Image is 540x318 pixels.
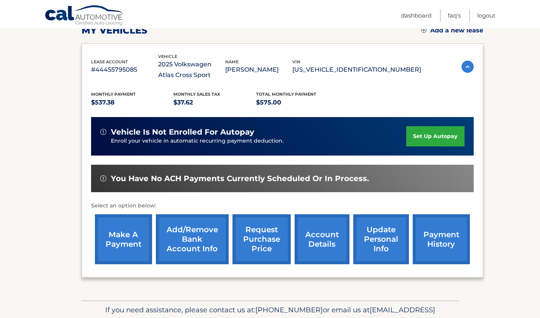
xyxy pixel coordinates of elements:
a: Logout [477,9,495,22]
img: alert-white.svg [100,129,106,135]
a: Add/Remove bank account info [156,214,229,264]
span: Monthly Payment [91,92,136,97]
a: Dashboard [401,9,431,22]
a: make a payment [95,214,152,264]
p: [PERSON_NAME] [225,64,292,75]
a: set up autopay [406,126,464,146]
span: Total Monthly Payment [256,92,316,97]
p: Enroll your vehicle in automatic recurring payment deduction. [111,137,407,145]
span: vehicle is not enrolled for autopay [111,127,254,137]
p: $37.62 [173,97,256,108]
img: alert-white.svg [100,175,106,181]
p: 2025 Volkswagen Atlas Cross Sport [158,59,225,80]
img: add.svg [421,27,426,33]
p: [US_VEHICLE_IDENTIFICATION_NUMBER] [292,64,421,75]
span: vin [292,59,300,64]
span: [PHONE_NUMBER] [255,305,323,314]
a: payment history [413,214,470,264]
p: #44455795085 [91,64,158,75]
a: FAQ's [448,9,461,22]
a: account details [295,214,349,264]
p: $537.38 [91,97,174,108]
p: Select an option below: [91,201,474,210]
p: $575.00 [256,97,339,108]
span: name [225,59,239,64]
img: accordion-active.svg [461,61,474,73]
span: You have no ACH payments currently scheduled or in process. [111,174,369,183]
a: request purchase price [232,214,291,264]
a: Add a new lease [421,27,483,34]
a: update personal info [353,214,409,264]
span: vehicle [158,54,177,59]
span: Monthly sales Tax [173,92,220,97]
span: lease account [91,59,128,64]
h2: my vehicles [82,25,147,36]
a: Cal Automotive [45,5,125,27]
